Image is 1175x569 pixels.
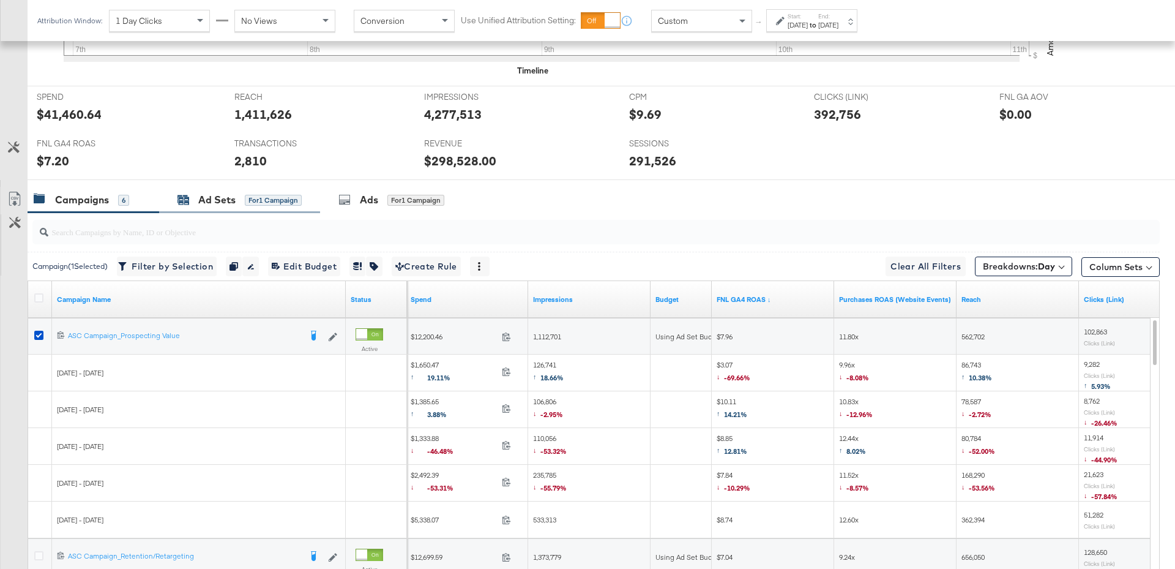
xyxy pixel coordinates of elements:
div: Using Ad Set Budget [655,552,723,562]
span: $1,650.47 [411,360,497,385]
div: [DATE] [818,20,838,30]
span: Custom [658,15,688,26]
span: Clear All Filters [890,259,961,274]
span: ↑ [717,409,724,418]
sub: Clicks (Link) [1084,339,1115,347]
span: [DATE] - [DATE] [57,515,103,524]
a: revenue/spend [717,295,829,304]
span: 12.60x [839,515,859,524]
span: FNL GA AOV [999,91,1091,103]
span: TRANSACTIONS [234,138,326,149]
span: Filter by Selection [121,259,213,274]
div: ASC Campaign_Retention/Retargeting [68,551,300,561]
span: ↑ [411,409,427,418]
span: 126,741 [533,360,564,385]
span: 8.02% [846,447,866,456]
span: $8.74 [717,515,733,524]
span: ↑ [411,372,427,381]
span: ↑ [753,21,765,25]
span: ↓ [533,409,540,418]
span: 80,784 [961,434,995,459]
span: -53.31% [427,483,463,492]
span: 21,623 [1084,470,1103,479]
span: 9.24x [839,552,855,562]
span: 11.52x [839,470,869,496]
span: 14.21% [724,410,747,419]
div: Campaign ( 1 Selected) [32,261,108,272]
span: 12.81% [724,447,747,456]
span: Breakdowns: [983,260,1055,273]
span: $12,699.59 [411,552,497,562]
a: The number of times your ad was served. On mobile apps an ad is counted as served the first time ... [533,295,646,304]
button: Create Rule [392,257,461,276]
span: -2.72% [969,410,991,419]
span: SESSIONS [629,138,721,149]
span: -53.32% [540,447,567,456]
span: -26.46% [1091,418,1117,428]
sub: Clicks (Link) [1084,445,1115,453]
a: ASC Campaign_Retention/Retargeting [68,551,300,563]
div: for 1 Campaign [387,195,444,206]
span: 1,373,779 [533,552,561,562]
span: $1,385.65 [411,397,497,422]
span: -44.90% [1091,455,1117,464]
span: ↑ [1084,380,1091,390]
div: Campaigns [55,193,109,207]
span: -12.96% [846,410,873,419]
span: 562,702 [961,332,985,341]
div: ASC Campaign_Prospecting Value [68,331,300,341]
span: ↓ [961,409,969,418]
label: Active [356,345,383,353]
span: -46.48% [427,447,463,456]
span: 362,394 [961,515,985,524]
span: ↓ [1084,417,1091,426]
label: Use Unified Attribution Setting: [461,15,576,26]
span: SPEND [37,91,129,103]
span: -69.66% [724,373,750,382]
a: ASC Campaign_Prospecting Value [68,331,300,343]
b: Day [1038,261,1055,272]
span: $1,333.88 [411,434,497,459]
div: Ads [360,193,378,207]
span: REVENUE [424,138,516,149]
span: $10.11 [717,397,747,422]
label: Start: [788,12,808,20]
span: ↓ [961,445,969,454]
span: 168,290 [961,470,995,496]
a: Shows the current state of your Ad Campaign. [351,295,402,304]
span: $7.96 [717,332,733,341]
span: $2,492.39 [411,470,497,496]
span: 3.88% [427,410,456,419]
span: FNL GA4 ROAS [37,138,129,149]
span: Edit Budget [272,259,337,274]
span: ↓ [839,372,846,381]
span: [DATE] - [DATE] [57,368,103,377]
span: ↑ [961,372,969,381]
div: $9.69 [629,105,662,123]
sub: Clicks (Link) [1084,482,1115,489]
span: IMPRESSIONS [424,91,516,103]
span: -52.00% [969,447,995,456]
strong: to [808,20,818,29]
span: ↓ [411,445,427,454]
span: -8.57% [846,483,869,492]
span: 10.38% [969,373,992,382]
div: Using Ad Set Budget [655,332,723,342]
div: $0.00 [999,105,1032,123]
span: 128,650 [1084,548,1107,557]
span: 11.80x [839,332,859,341]
label: End: [818,12,838,20]
span: ↓ [411,482,427,491]
span: 533,313 [533,515,556,524]
div: for 1 Campaign [245,195,302,206]
div: 392,756 [814,105,861,123]
span: -10.29% [724,483,750,492]
span: 12.44x [839,434,866,459]
a: The number of people your ad was served to. [961,295,1074,304]
span: 86,743 [961,360,992,385]
span: 18.66% [540,373,564,382]
span: Create Rule [395,259,457,274]
sub: Clicks (Link) [1084,522,1115,530]
span: $7.84 [717,470,750,496]
span: 5.93% [1091,382,1111,391]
